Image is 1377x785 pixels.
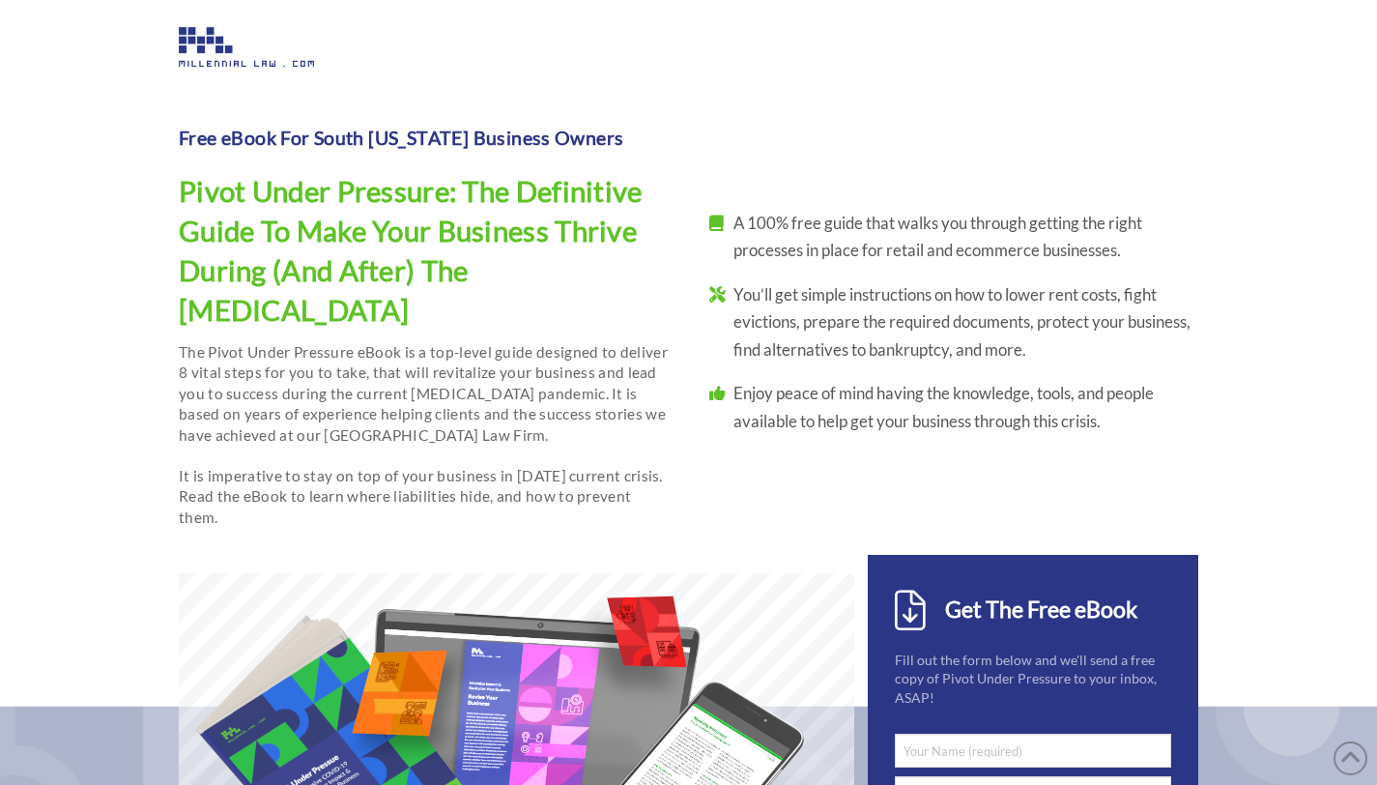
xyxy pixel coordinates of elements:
input: Your Name (required) [895,734,1171,767]
p: Fill out the form below and we'll send a free copy of Pivot Under Pressure to your inbox, ASAP! [895,651,1171,708]
h1: Pivot Under Pressure: The Definitive Guide To Make Your Business Thrive During (And After) The [M... [179,171,643,331]
a: Back to Top [1334,741,1367,775]
li: You’ll get simple instructions on how to lower rent costs, fight evictions, prepare the required ... [733,273,1198,371]
li: Enjoy peace of mind having the knowledge, tools, and people available to help get your business t... [733,372,1198,444]
h1: Get The Free eBook [945,594,1170,625]
p: Free eBook For South [US_STATE] Business Owners [179,124,662,152]
img: Image [179,27,314,67]
span: The Pivot Under Pressure eBook is a top-level guide designed to deliver 8 vital steps for you to ... [179,343,668,444]
span: It is imperative to stay on top of your business in [DATE] current crisis. Read the eBook to lear... [179,467,663,526]
li: A 100% free guide that walks you through getting the right processes in place for retail and ecom... [733,201,1198,273]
